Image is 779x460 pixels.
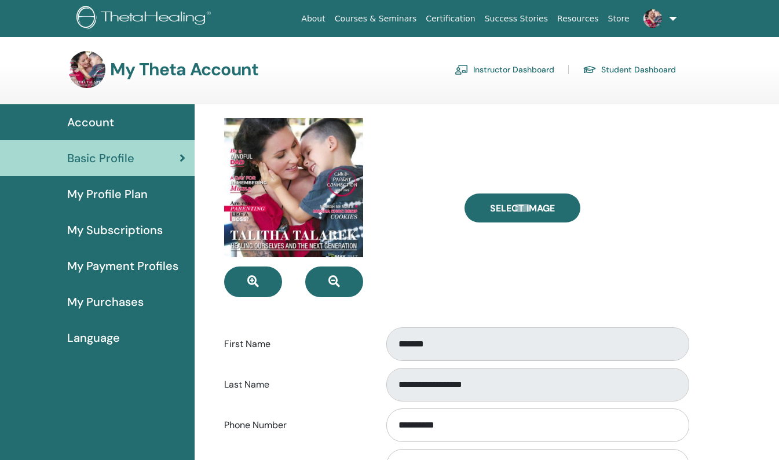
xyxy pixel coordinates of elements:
[455,60,554,79] a: Instructor Dashboard
[215,333,375,355] label: First Name
[215,414,375,436] label: Phone Number
[604,8,634,30] a: Store
[490,202,555,214] span: Select Image
[215,374,375,396] label: Last Name
[297,8,330,30] a: About
[76,6,215,32] img: logo.png
[67,185,148,203] span: My Profile Plan
[583,60,676,79] a: Student Dashboard
[224,118,363,257] img: default.jpg
[421,8,480,30] a: Certification
[110,59,258,80] h3: My Theta Account
[67,149,134,167] span: Basic Profile
[553,8,604,30] a: Resources
[67,221,163,239] span: My Subscriptions
[67,257,178,275] span: My Payment Profiles
[68,51,105,88] img: default.jpg
[583,65,597,75] img: graduation-cap.svg
[67,329,120,346] span: Language
[455,64,469,75] img: chalkboard-teacher.svg
[330,8,422,30] a: Courses & Seminars
[67,114,114,131] span: Account
[515,204,530,212] input: Select Image
[643,9,662,28] img: default.jpg
[480,8,553,30] a: Success Stories
[67,293,144,311] span: My Purchases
